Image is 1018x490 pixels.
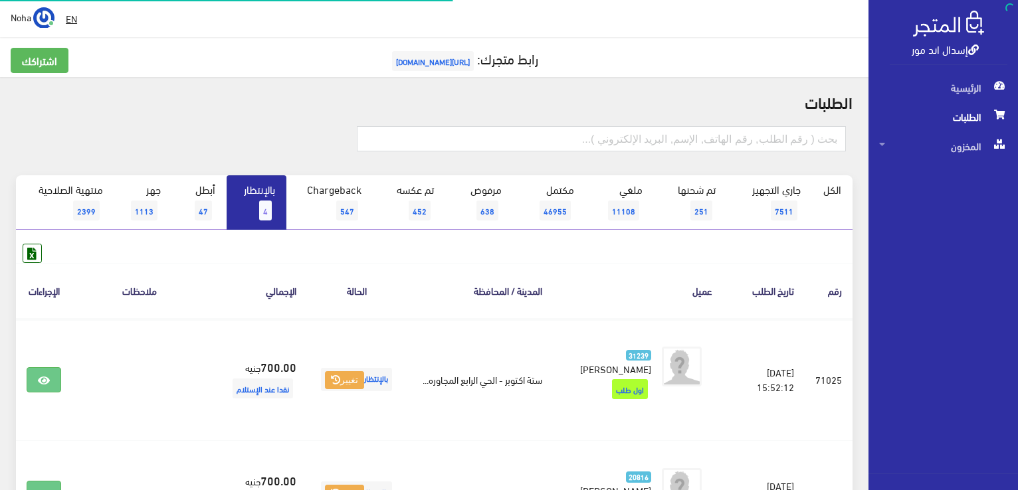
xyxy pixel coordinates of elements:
[392,51,474,71] span: [URL][DOMAIN_NAME]
[259,201,272,220] span: 4
[373,175,445,230] a: تم عكسه452
[608,201,639,220] span: 11108
[868,131,1018,161] a: المخزون
[585,175,654,230] a: ملغي11108
[580,359,651,378] span: [PERSON_NAME]
[406,319,553,441] td: ستة اكتوبر - الحي الرابع المجاوره...
[16,175,114,230] a: منتهية الصلاحية2399
[131,201,157,220] span: 1113
[626,350,652,361] span: 31239
[406,263,553,318] th: المدينة / المحافظة
[72,263,207,318] th: ملاحظات
[66,10,77,27] u: EN
[195,201,212,220] span: 47
[60,7,82,31] a: EN
[227,175,286,230] a: بالإنتظار4
[172,175,227,230] a: أبطل47
[723,263,805,318] th: تاريخ الطلب
[357,126,846,151] input: بحث ( رقم الطلب, رقم الهاتف, الإسم, البريد اﻹلكتروني )...
[33,7,54,29] img: ...
[690,201,712,220] span: 251
[114,175,172,230] a: جهز1113
[16,263,72,318] th: الإجراءات
[233,378,293,398] span: نقدا عند الإستلام
[336,201,358,220] span: 547
[321,368,392,391] span: بالإنتظار
[626,471,652,483] span: 20816
[812,175,853,203] a: الكل
[727,175,813,230] a: جاري التجهيز7511
[476,201,498,220] span: 638
[771,201,797,220] span: 7511
[260,358,296,375] strong: 700.00
[868,73,1018,102] a: الرئيسية
[805,263,853,318] th: رقم
[445,175,513,230] a: مرفوض638
[612,379,648,399] span: اول طلب
[73,201,100,220] span: 2399
[389,46,538,70] a: رابط متجرك:[URL][DOMAIN_NAME]
[513,175,585,230] a: مكتمل46955
[16,93,853,110] h2: الطلبات
[207,263,307,318] th: اﻹجمالي
[11,9,31,25] span: Noha
[553,263,723,318] th: عميل
[879,102,1007,131] span: الطلبات
[260,471,296,489] strong: 700.00
[325,371,364,390] button: تغيير
[662,347,702,386] img: avatar.png
[11,48,68,73] a: اشتراكك
[409,201,431,220] span: 452
[540,201,571,220] span: 46955
[879,131,1007,161] span: المخزون
[912,39,979,58] a: إسدال اند مور
[11,7,54,28] a: ... Noha
[723,319,805,441] td: [DATE] 15:52:12
[207,319,307,441] td: جنيه
[805,319,853,441] td: 71025
[307,263,406,318] th: الحالة
[654,175,727,230] a: تم شحنها251
[286,175,373,230] a: Chargeback547
[879,73,1007,102] span: الرئيسية
[913,11,984,37] img: .
[574,347,651,376] a: 31239 [PERSON_NAME]
[868,102,1018,131] a: الطلبات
